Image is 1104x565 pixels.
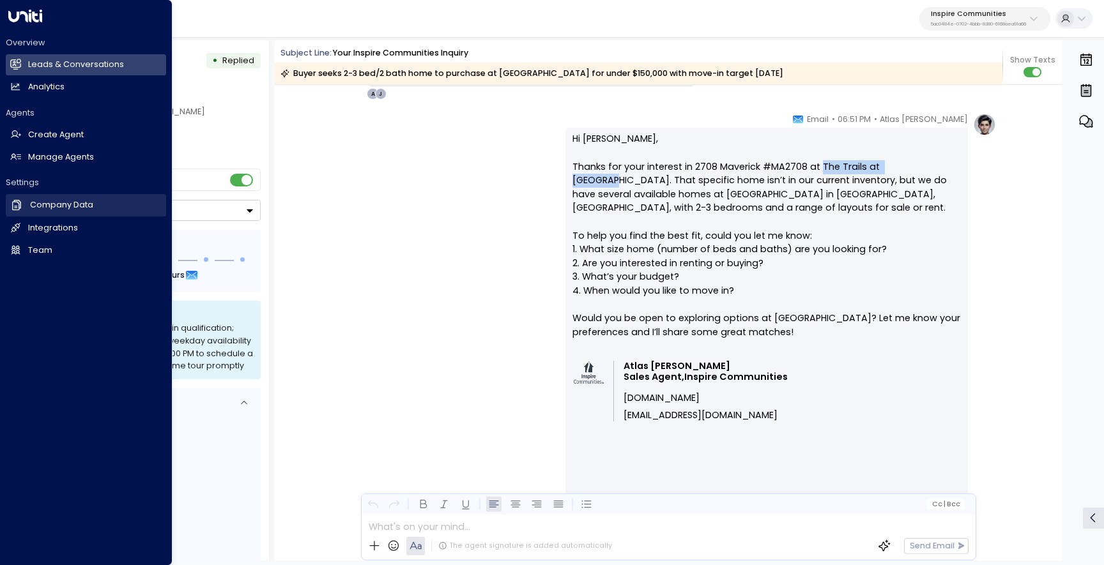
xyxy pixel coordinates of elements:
h2: Manage Agents [28,151,94,163]
a: Company Data [6,194,166,216]
h2: Create Agent [28,129,84,141]
a: Create Agent [6,124,166,146]
a: Leads & Conversations [6,54,166,75]
img: photo [574,361,604,384]
button: Redo [387,497,402,513]
span: • [832,113,835,126]
p: Hi [PERSON_NAME], Thanks for your interest in 2708 Maverick #MA2708 at The Trails at [GEOGRAPHIC_... [572,132,961,353]
div: The agent signature is added automatically [438,541,612,551]
div: A [367,88,378,100]
span: Email [807,113,829,126]
a: [DOMAIN_NAME] [624,393,700,403]
span: 06:51 PM [838,113,871,126]
div: J [375,88,387,100]
h2: Agents [6,107,166,119]
span: Atlas [PERSON_NAME] [624,361,730,372]
span: • [874,113,877,126]
span: Cc Bcc [931,501,960,508]
h2: Settings [6,177,166,188]
h2: Integrations [28,222,78,234]
img: profile-logo.png [973,113,996,136]
span: Atlas [PERSON_NAME] [880,113,968,126]
a: Analytics [6,77,166,98]
span: Inspire Communities [684,372,788,382]
h2: Team [28,245,52,257]
button: Undo [365,497,381,513]
div: Buyer seeks 2-3 bed/2 bath home to purchase at [GEOGRAPHIC_DATA] for under $150,000 with move-in ... [280,67,783,80]
button: Inspire Communities5ac0484e-0702-4bbb-8380-6168aea91a66 [919,7,1050,31]
div: Your Inspire Communities Inquiry [333,47,468,59]
h2: Leads & Conversations [28,59,124,71]
h2: Company Data [30,199,93,211]
span: Replied [222,55,254,66]
a: Manage Agents [6,147,166,168]
p: 5ac0484e-0702-4bbb-8380-6168aea91a66 [931,22,1026,27]
a: [EMAIL_ADDRESS][DOMAIN_NAME] [624,410,778,421]
h2: Overview [6,37,166,49]
a: Integrations [6,218,166,239]
span: Subject Line: [280,47,332,58]
button: Cc|Bcc [927,499,965,509]
span: Show Texts [1010,54,1055,66]
h2: Analytics [28,81,65,93]
a: Team [6,240,166,261]
p: Inspire Communities [931,10,1026,18]
span: Sales Agent, [624,372,684,382]
span: | [944,501,946,508]
div: • [212,50,218,71]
